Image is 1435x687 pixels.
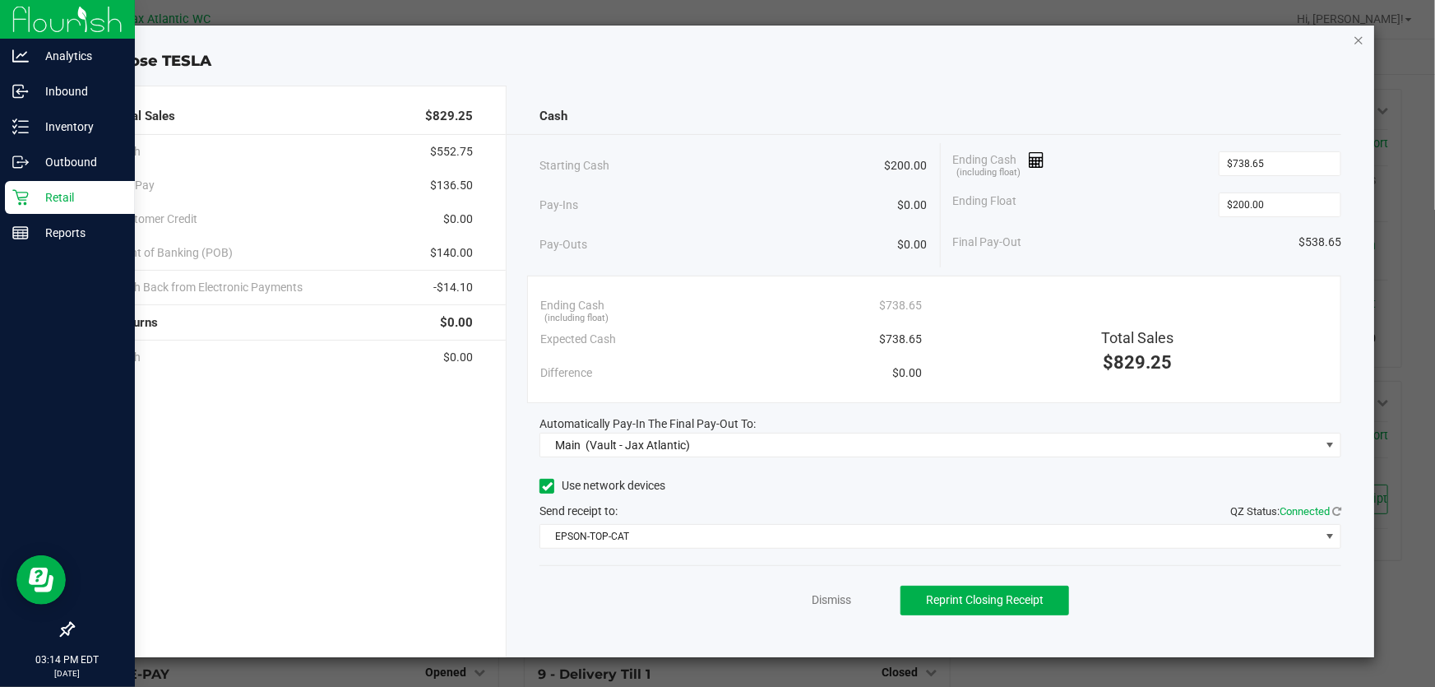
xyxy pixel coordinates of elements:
span: EPSON-TOP-CAT [540,525,1320,548]
span: $738.65 [879,297,922,314]
span: $538.65 [1298,234,1341,251]
span: (Vault - Jax Atlantic) [586,439,690,452]
span: Point of Banking (POB) [114,244,233,262]
p: Inventory [29,117,127,137]
span: $829.25 [1103,352,1172,373]
span: QZ Status: [1230,505,1341,518]
span: (including float) [956,166,1021,180]
span: Final Pay-Out [953,234,1022,251]
span: Expected Cash [540,331,616,348]
span: $738.65 [879,331,922,348]
p: [DATE] [7,667,127,680]
span: Ending Cash [953,151,1045,176]
span: Customer Credit [114,211,197,228]
inline-svg: Retail [12,189,29,206]
p: Inbound [29,81,127,101]
p: Outbound [29,152,127,172]
span: $0.00 [443,211,473,228]
span: Connected [1280,505,1330,518]
span: $0.00 [898,236,928,253]
inline-svg: Reports [12,225,29,241]
a: Dismiss [812,592,851,609]
span: $200.00 [885,157,928,174]
span: -$14.10 [433,279,473,296]
span: Ending Cash [540,297,604,314]
span: Cash [539,107,567,126]
p: Retail [29,188,127,207]
p: 03:14 PM EDT [7,652,127,667]
inline-svg: Analytics [12,48,29,64]
p: Reports [29,223,127,243]
span: (including float) [544,312,609,326]
inline-svg: Inbound [12,83,29,100]
div: Close TESLA [73,50,1374,72]
label: Use network devices [539,477,665,494]
inline-svg: Inventory [12,118,29,135]
span: Automatically Pay-In The Final Pay-Out To: [539,417,756,430]
iframe: Resource center [16,555,66,605]
span: $0.00 [898,197,928,214]
span: Pay-Outs [539,236,587,253]
button: Reprint Closing Receipt [900,586,1069,615]
span: $0.00 [443,349,473,366]
p: Analytics [29,46,127,66]
span: $0.00 [440,313,473,332]
span: Difference [540,364,592,382]
span: Pay-Ins [539,197,578,214]
span: Starting Cash [539,157,609,174]
span: $136.50 [430,177,473,194]
span: $829.25 [425,107,473,126]
span: $552.75 [430,143,473,160]
span: Total Sales [114,107,175,126]
span: Ending Float [953,193,1017,217]
span: Reprint Closing Receipt [926,593,1044,606]
span: Send receipt to: [539,504,618,518]
div: Returns [114,305,473,341]
span: Total Sales [1101,329,1173,346]
span: Cash Back from Electronic Payments [114,279,303,296]
span: $140.00 [430,244,473,262]
span: $0.00 [892,364,922,382]
span: Main [555,439,581,452]
inline-svg: Outbound [12,154,29,170]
